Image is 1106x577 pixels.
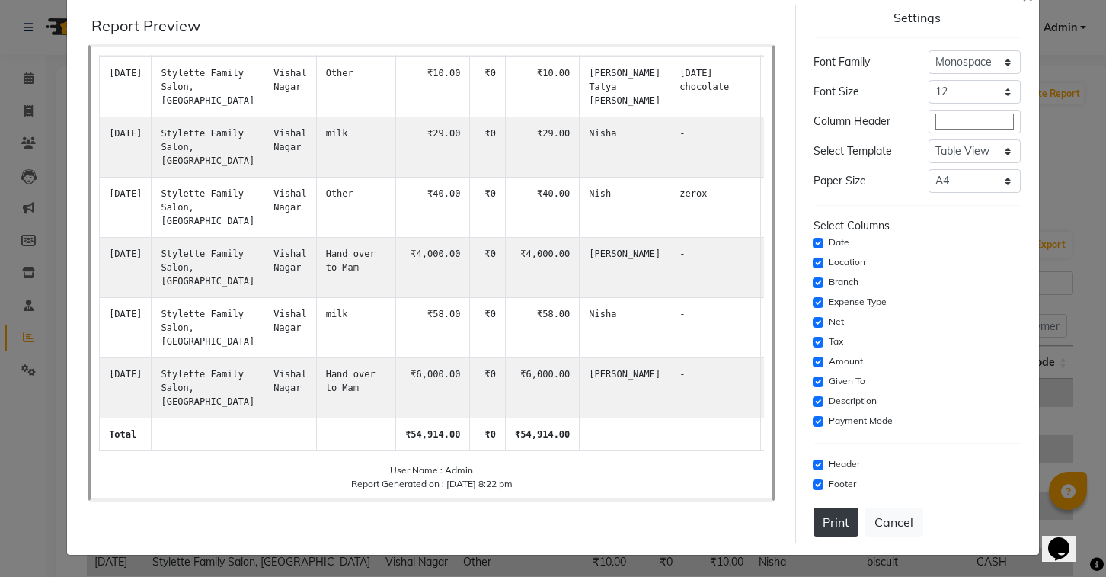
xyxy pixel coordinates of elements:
td: ₹0 [470,418,506,451]
td: Stylette Family Salon, [GEOGRAPHIC_DATA] [152,238,264,298]
td: [DATE] [100,298,152,358]
td: [DATE] [100,117,152,178]
td: [DATE] [100,238,152,298]
td: ₹6,000.00 [396,358,470,418]
td: ₹6,000.00 [506,358,580,418]
td: Vishal Nagar [264,117,316,178]
td: - [670,358,761,418]
td: Nisha [580,117,670,178]
label: Amount [829,354,863,368]
td: Other [316,178,395,238]
td: [DATE] [100,178,152,238]
td: CASH [761,298,819,358]
td: Hand over to Mam [316,358,395,418]
div: Select Template [802,143,917,159]
label: Given To [829,374,865,388]
td: Vishal Nagar [264,178,316,238]
label: Footer [829,477,856,491]
td: - [670,238,761,298]
td: Hand over to Mam [316,238,395,298]
td: ₹0 [470,238,506,298]
td: milk [316,117,395,178]
td: ₹10.00 [506,57,580,117]
div: Column Header [802,114,917,130]
td: Vishal Nagar [264,57,316,117]
td: CASH [761,358,819,418]
td: ₹58.00 [506,298,580,358]
td: ₹4,000.00 [396,238,470,298]
td: Other [316,57,395,117]
td: [PERSON_NAME] [580,358,670,418]
td: Vishal Nagar [264,358,316,418]
td: Stylette Family Salon, [GEOGRAPHIC_DATA] [152,57,264,117]
td: zerox [670,178,761,238]
label: Tax [829,335,843,348]
td: ₹40.00 [506,178,580,238]
td: CASH [761,57,819,117]
label: Branch [829,275,858,289]
td: [DATE] [100,57,152,117]
label: Location [829,255,865,269]
div: User Name : Admin [99,463,764,477]
td: ₹54,914.00 [506,418,580,451]
td: ₹58.00 [396,298,470,358]
td: [PERSON_NAME] Tatya [PERSON_NAME] [580,57,670,117]
td: ₹0 [470,117,506,178]
label: Header [829,457,860,471]
label: Date [829,236,849,249]
td: [DATE] [100,358,152,418]
div: Font Size [802,84,917,100]
td: Vishal Nagar [264,238,316,298]
td: [DATE] chocolate [670,57,761,117]
td: [PERSON_NAME] [580,238,670,298]
label: Payment Mode [829,414,893,428]
td: Stylette Family Salon, [GEOGRAPHIC_DATA] [152,178,264,238]
iframe: chat widget [1042,516,1091,562]
td: Stylette Family Salon, [GEOGRAPHIC_DATA] [152,117,264,178]
td: ₹29.00 [396,117,470,178]
td: - [670,298,761,358]
label: Expense Type [829,295,887,309]
label: Description [829,394,877,408]
td: ₹4,000.00 [506,238,580,298]
td: milk [316,298,395,358]
td: - [670,117,761,178]
td: Total [100,418,152,451]
td: Vishal Nagar [264,298,316,358]
td: CASH [761,178,819,238]
td: Nish [580,178,670,238]
td: ₹10.00 [396,57,470,117]
div: Select Columns [814,218,1020,234]
td: ₹0 [470,178,506,238]
td: Nisha [580,298,670,358]
td: ₹40.00 [396,178,470,238]
button: Print [814,508,858,537]
td: CASH [761,238,819,298]
div: Paper Size [802,173,917,189]
td: CASH [761,117,819,178]
div: Font Family [802,54,917,70]
td: ₹0 [470,57,506,117]
label: Net [829,315,844,329]
td: ₹0 [470,298,506,358]
div: Report Preview [91,17,784,35]
td: Stylette Family Salon, [GEOGRAPHIC_DATA] [152,358,264,418]
td: ₹0 [470,358,506,418]
td: Stylette Family Salon, [GEOGRAPHIC_DATA] [152,298,264,358]
button: Cancel [865,508,923,537]
div: Settings [814,11,1020,25]
td: ₹29.00 [506,117,580,178]
td: ₹54,914.00 [396,418,470,451]
div: Report Generated on : [DATE] 8:22 pm [99,477,764,491]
